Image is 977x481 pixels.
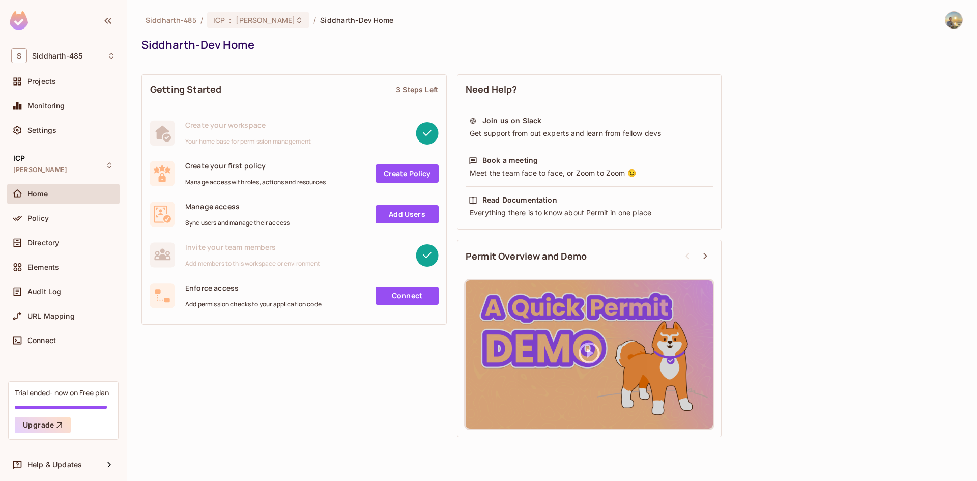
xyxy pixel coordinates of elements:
[27,126,56,134] span: Settings
[466,83,518,96] span: Need Help?
[376,205,439,223] a: Add Users
[213,15,225,25] span: ICP
[27,214,49,222] span: Policy
[13,166,67,174] span: [PERSON_NAME]
[469,208,710,218] div: Everything there is to know about Permit in one place
[27,461,82,469] span: Help & Updates
[32,52,82,60] span: Workspace: Siddharth-485
[13,154,25,162] span: ICP
[185,260,321,268] span: Add members to this workspace or environment
[482,155,538,165] div: Book a meeting
[27,263,59,271] span: Elements
[185,242,321,252] span: Invite your team members
[185,283,322,293] span: Enforce access
[185,161,326,171] span: Create your first policy
[27,102,65,110] span: Monitoring
[313,15,316,25] li: /
[320,15,393,25] span: Siddharth-Dev Home
[15,388,109,398] div: Trial ended- now on Free plan
[185,120,311,130] span: Create your workspace
[236,15,295,25] span: [PERSON_NAME]
[15,417,71,433] button: Upgrade
[376,164,439,183] a: Create Policy
[27,239,59,247] span: Directory
[185,202,290,211] span: Manage access
[185,178,326,186] span: Manage access with roles, actions and resources
[150,83,221,96] span: Getting Started
[10,11,28,30] img: SReyMgAAAABJRU5ErkJggg==
[146,15,196,25] span: the active workspace
[482,116,541,126] div: Join us on Slack
[27,77,56,86] span: Projects
[482,195,557,205] div: Read Documentation
[228,16,232,24] span: :
[27,312,75,320] span: URL Mapping
[945,12,962,29] img: Siddharth Sharma
[11,48,27,63] span: S
[185,137,311,146] span: Your home base for permission management
[141,37,958,52] div: Siddharth-Dev Home
[466,250,587,263] span: Permit Overview and Demo
[185,300,322,308] span: Add permission checks to your application code
[469,128,710,138] div: Get support from out experts and learn from fellow devs
[185,219,290,227] span: Sync users and manage their access
[27,190,48,198] span: Home
[376,287,439,305] a: Connect
[200,15,203,25] li: /
[469,168,710,178] div: Meet the team face to face, or Zoom to Zoom 😉
[27,336,56,345] span: Connect
[396,84,438,94] div: 3 Steps Left
[27,288,61,296] span: Audit Log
